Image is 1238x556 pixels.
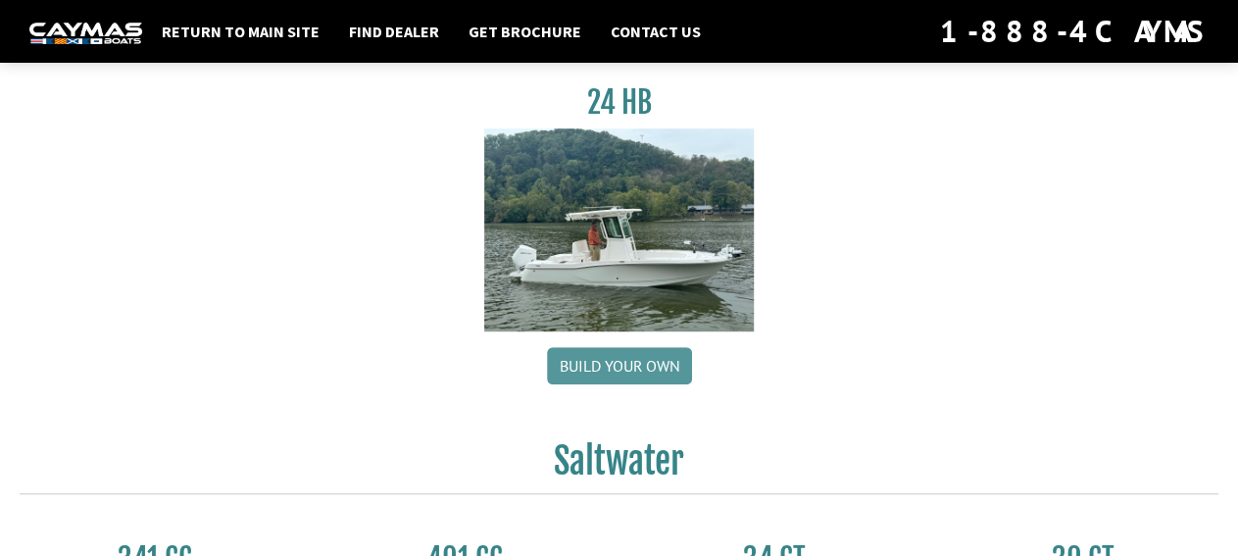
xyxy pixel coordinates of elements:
img: 24_HB_thumbnail.jpg [484,128,755,331]
a: Return to main site [152,19,329,44]
img: white-logo-c9c8dbefe5ff5ceceb0f0178aa75bf4bb51f6bca0971e226c86eb53dfe498488.png [29,23,142,43]
a: Build your own [547,347,692,384]
div: 1-888-4CAYMAS [940,10,1209,53]
a: Find Dealer [339,19,449,44]
a: Get Brochure [459,19,591,44]
h2: Saltwater [20,439,1218,494]
a: Contact Us [601,19,711,44]
h3: 24 HB [484,84,755,121]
